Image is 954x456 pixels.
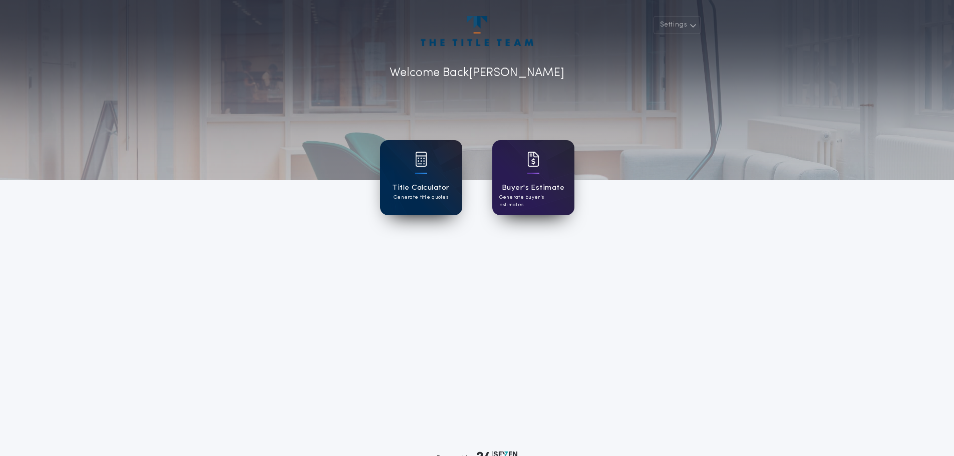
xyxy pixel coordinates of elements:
[654,16,701,34] button: Settings
[392,182,449,194] h1: Title Calculator
[415,152,427,167] img: card icon
[527,152,539,167] img: card icon
[502,182,564,194] h1: Buyer's Estimate
[492,140,574,215] a: card iconBuyer's EstimateGenerate buyer's estimates
[390,64,564,82] p: Welcome Back [PERSON_NAME]
[394,194,448,201] p: Generate title quotes
[499,194,567,209] p: Generate buyer's estimates
[421,16,533,46] img: account-logo
[380,140,462,215] a: card iconTitle CalculatorGenerate title quotes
